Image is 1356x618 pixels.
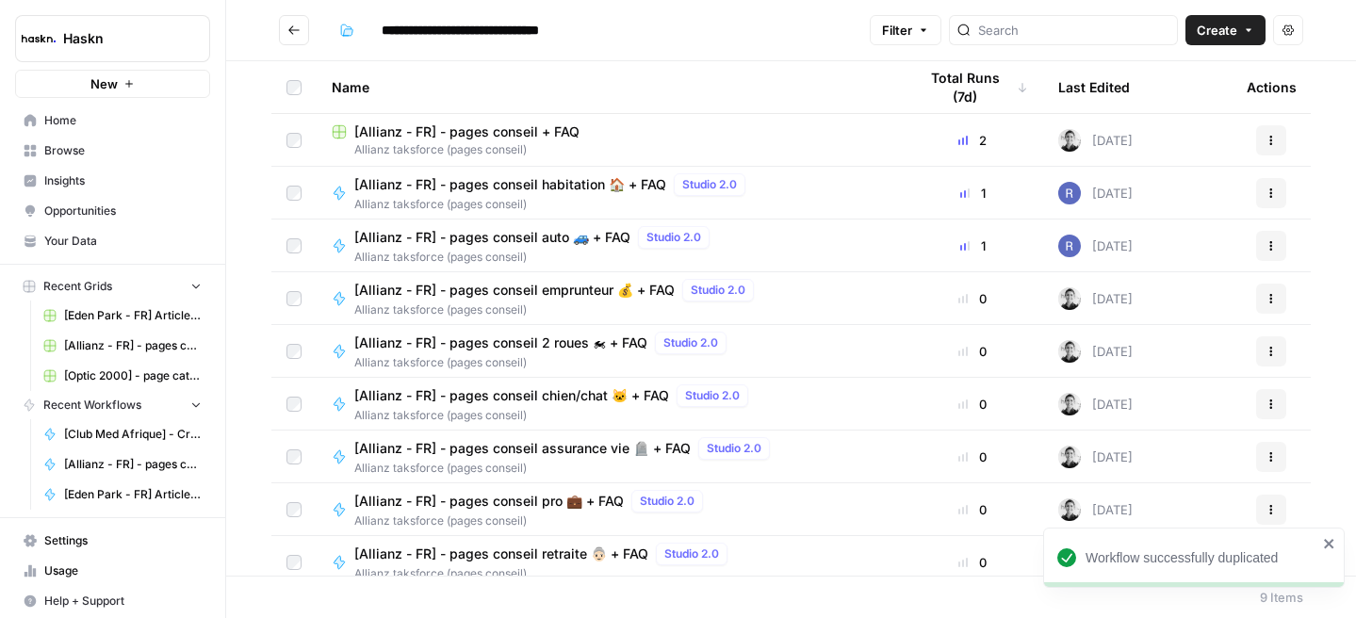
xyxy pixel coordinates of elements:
img: 5iwot33yo0fowbxplqtedoh7j1jy [1058,393,1081,415]
span: [Allianz - FR] - pages conseil 2 roues 🏍 + FAQ [354,333,647,352]
div: 0 [917,447,1028,466]
a: [Allianz - FR] - pages conseil 2 roues 🏍 + FAQStudio 2.0Allianz taksforce (pages conseil) [332,332,887,371]
span: [Eden Park - FR] Article de blog - 1000 mots [64,486,202,503]
img: 5iwot33yo0fowbxplqtedoh7j1jy [1058,287,1081,310]
span: [Allianz - FR] - pages conseil retraite 👵🏻 + FAQ [354,545,648,563]
div: [DATE] [1058,129,1133,152]
a: [Allianz - FR] - pages conseil habitation 🏠 + FAQStudio 2.0Allianz taksforce (pages conseil) [332,173,887,213]
a: [Optic 2000] - page catégorie + article de blog [35,361,210,391]
button: Recent Grids [15,272,210,301]
span: Your Data [44,233,202,250]
div: 0 [917,553,1028,572]
img: 5iwot33yo0fowbxplqtedoh7j1jy [1058,498,1081,521]
span: Allianz taksforce (pages conseil) [354,407,756,424]
div: Actions [1247,61,1297,113]
a: [Allianz - FR] - pages conseil pro 💼 + FAQStudio 2.0Allianz taksforce (pages conseil) [332,490,887,529]
span: [Allianz - FR] - pages conseil assurance vie 🪦 + FAQ [354,439,691,458]
span: Studio 2.0 [707,440,761,457]
div: 9 Items [1260,588,1303,607]
div: Last Edited [1058,61,1130,113]
div: 0 [917,289,1028,308]
span: [Allianz - FR] - pages conseil habitation 🏠 + FAQ [64,456,202,473]
span: Recent Workflows [43,397,141,414]
input: Search [978,21,1169,40]
span: [Allianz - FR] - pages conseil chien/chat 🐱 + FAQ [354,386,669,405]
button: Filter [870,15,941,45]
span: Allianz taksforce (pages conseil) [354,512,711,529]
a: Settings [15,526,210,556]
img: 5iwot33yo0fowbxplqtedoh7j1jy [1058,340,1081,363]
div: 2 [917,131,1028,150]
img: Haskn Logo [22,22,56,56]
a: Your Data [15,226,210,256]
span: Allianz taksforce (pages conseil) [354,301,761,318]
span: [Eden Park - FR] Article de blog - 1000 mots [64,307,202,324]
a: Home [15,106,210,136]
span: Usage [44,562,202,579]
span: Home [44,112,202,129]
div: [DATE] [1058,340,1133,363]
button: close [1323,536,1336,551]
button: Go back [279,15,309,45]
div: [DATE] [1058,287,1133,310]
span: Opportunities [44,203,202,220]
span: Allianz taksforce (pages conseil) [354,196,753,213]
a: [Allianz - FR] - pages conseil + FAQAllianz taksforce (pages conseil) [332,122,887,158]
span: Studio 2.0 [691,282,745,299]
span: Help + Support [44,593,202,610]
a: [Eden Park - FR] Article de blog - 1000 mots [35,480,210,510]
div: [DATE] [1058,393,1133,415]
span: Studio 2.0 [685,387,740,404]
span: [Optic 2000] - page catégorie + article de blog [64,367,202,384]
span: New [90,74,118,93]
span: Allianz taksforce (pages conseil) [354,565,735,582]
span: [Allianz - FR] - pages conseil emprunteur 💰 + FAQ [354,281,675,300]
span: [Allianz - FR] - pages conseil pro 💼 + FAQ [354,492,624,511]
span: Haskn [63,29,177,48]
a: [Allianz - FR] - pages conseil chien/chat 🐱 + FAQStudio 2.0Allianz taksforce (pages conseil) [332,384,887,424]
div: Workflow successfully duplicated [1086,548,1317,567]
a: [Allianz - FR] - pages conseil habitation 🏠 + FAQ [35,449,210,480]
span: [Allianz - FR] - pages conseil + FAQ [354,122,580,141]
a: [Allianz - FR] - pages conseil emprunteur 💰 + FAQStudio 2.0Allianz taksforce (pages conseil) [332,279,887,318]
div: 0 [917,342,1028,361]
a: Usage [15,556,210,586]
img: 5iwot33yo0fowbxplqtedoh7j1jy [1058,446,1081,468]
div: Name [332,61,887,113]
span: Studio 2.0 [664,545,719,562]
span: [Allianz - FR] - pages conseil auto 🚙 + FAQ [354,228,630,247]
span: Allianz taksforce (pages conseil) [354,460,777,477]
span: [Allianz - FR] - pages conseil + FAQ [64,337,202,354]
div: 1 [917,236,1028,255]
div: Total Runs (7d) [917,61,1028,113]
a: [Allianz - FR] - pages conseil auto 🚙 + FAQStudio 2.0Allianz taksforce (pages conseil) [332,226,887,266]
span: Browse [44,142,202,159]
div: 1 [917,184,1028,203]
button: New [15,70,210,98]
a: [Allianz - FR] - pages conseil retraite 👵🏻 + FAQStudio 2.0Allianz taksforce (pages conseil) [332,543,887,582]
span: Studio 2.0 [640,493,694,510]
span: Settings [44,532,202,549]
a: Insights [15,166,210,196]
span: Recent Grids [43,278,112,295]
button: Recent Workflows [15,391,210,419]
a: [Club Med Afrique] - Création + FAQ [35,419,210,449]
div: [DATE] [1058,182,1133,204]
div: [DATE] [1058,498,1133,521]
a: [Allianz - FR] - pages conseil assurance vie 🪦 + FAQStudio 2.0Allianz taksforce (pages conseil) [332,437,887,477]
div: [DATE] [1058,235,1133,257]
span: Filter [882,21,912,40]
div: 0 [917,395,1028,414]
span: Allianz taksforce (pages conseil) [332,141,887,158]
span: [Club Med Afrique] - Création + FAQ [64,426,202,443]
img: 5iwot33yo0fowbxplqtedoh7j1jy [1058,129,1081,152]
div: [DATE] [1058,446,1133,468]
div: 0 [917,500,1028,519]
button: Workspace: Haskn [15,15,210,62]
img: u6bh93quptsxrgw026dpd851kwjs [1058,182,1081,204]
span: Allianz taksforce (pages conseil) [354,354,734,371]
span: Create [1197,21,1237,40]
a: Browse [15,136,210,166]
button: Create [1185,15,1266,45]
a: [Eden Park - FR] Article de blog - 1000 mots [35,301,210,331]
